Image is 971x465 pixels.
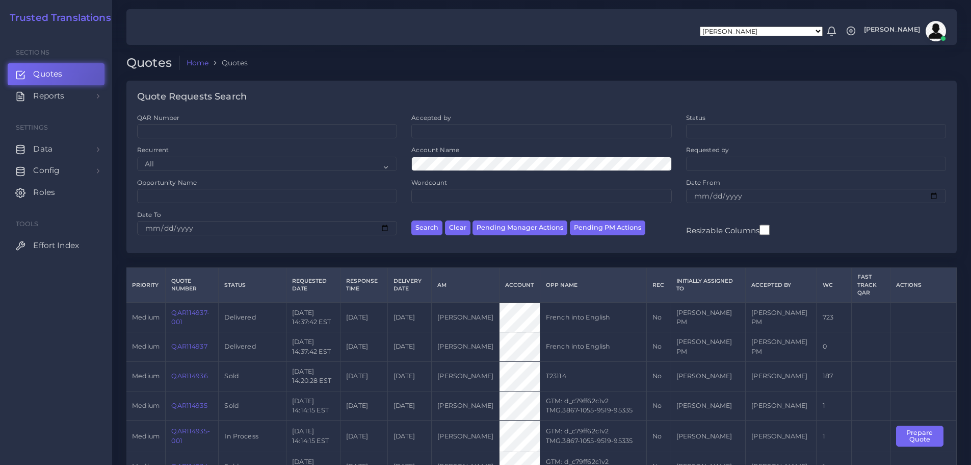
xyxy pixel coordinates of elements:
td: [PERSON_NAME] [746,421,817,452]
span: Roles [33,187,55,198]
h4: Quote Requests Search [137,91,247,103]
td: GTM: d_c79ff62c1v2 TMG.3867-1055-9519-95335 [540,391,646,421]
td: GTM: d_c79ff62c1v2 TMG.3867-1055-9519-95335 [540,421,646,452]
td: No [646,391,670,421]
td: [PERSON_NAME] [670,361,746,391]
label: Date To [137,210,161,219]
th: Response Time [340,268,387,303]
td: [DATE] [387,391,432,421]
th: Quote Number [166,268,219,303]
a: QAR114937 [171,342,207,350]
span: Effort Index [33,240,79,251]
td: [PERSON_NAME] [432,303,500,332]
td: [DATE] 14:20:28 EST [286,361,340,391]
a: [PERSON_NAME]avatar [859,21,950,41]
td: [PERSON_NAME] [432,361,500,391]
th: Priority [126,268,166,303]
a: Effort Index [8,235,104,256]
td: T23114 [540,361,646,391]
th: Accepted by [746,268,817,303]
td: [PERSON_NAME] [432,332,500,362]
label: Wordcount [411,178,447,187]
td: 1 [817,421,851,452]
a: Quotes [8,63,104,85]
td: [PERSON_NAME] PM [670,303,746,332]
td: [DATE] [340,332,387,362]
a: Config [8,160,104,181]
span: Reports [33,90,64,102]
label: Recurrent [137,145,169,154]
th: Actions [890,268,956,303]
td: No [646,361,670,391]
td: [DATE] 14:37:42 EST [286,303,340,332]
label: Account Name [411,145,459,154]
th: Status [219,268,286,303]
label: Accepted by [411,113,451,122]
span: Data [33,143,53,155]
td: [DATE] 14:37:42 EST [286,332,340,362]
a: QAR114936 [171,372,207,380]
td: [DATE] [387,361,432,391]
td: [DATE] [340,391,387,421]
th: Delivery Date [387,268,432,303]
th: REC [646,268,670,303]
span: medium [132,313,160,321]
span: Config [33,165,60,176]
label: Status [686,113,706,122]
td: French into English [540,332,646,362]
td: Delivered [219,332,286,362]
span: medium [132,372,160,380]
button: Pending Manager Actions [473,221,567,235]
th: Initially Assigned to [670,268,746,303]
td: Sold [219,391,286,421]
th: Opp Name [540,268,646,303]
td: [DATE] [340,361,387,391]
td: Sold [219,361,286,391]
td: No [646,303,670,332]
td: [DATE] [340,421,387,452]
a: Data [8,138,104,160]
span: Settings [16,124,48,131]
a: Roles [8,182,104,203]
li: Quotes [208,58,248,68]
a: QAR114935-001 [171,427,209,444]
td: [PERSON_NAME] [670,391,746,421]
th: Fast Track QAR [851,268,890,303]
td: [PERSON_NAME] PM [746,332,817,362]
td: No [646,421,670,452]
span: medium [132,432,160,440]
td: 723 [817,303,851,332]
label: Requested by [686,145,729,154]
td: [DATE] 14:14:15 EST [286,391,340,421]
a: Prepare Quote [896,432,951,439]
th: Requested Date [286,268,340,303]
button: Search [411,221,442,235]
td: [PERSON_NAME] [432,421,500,452]
label: QAR Number [137,113,179,122]
td: [PERSON_NAME] PM [670,332,746,362]
th: AM [432,268,500,303]
td: In Process [219,421,286,452]
td: [DATE] [387,332,432,362]
td: [DATE] [340,303,387,332]
img: avatar [926,21,946,41]
td: 0 [817,332,851,362]
span: Sections [16,48,49,56]
h2: Quotes [126,56,179,70]
label: Opportunity Name [137,178,197,187]
label: Date From [686,178,720,187]
a: QAR114935 [171,402,207,409]
th: Account [500,268,540,303]
td: [DATE] 14:14:15 EST [286,421,340,452]
th: WC [817,268,851,303]
button: Prepare Quote [896,426,943,447]
td: [PERSON_NAME] [670,421,746,452]
td: [PERSON_NAME] [746,391,817,421]
td: [PERSON_NAME] PM [746,303,817,332]
input: Resizable Columns [759,224,770,236]
button: Pending PM Actions [570,221,645,235]
button: Clear [445,221,470,235]
span: medium [132,342,160,350]
a: Trusted Translations [3,12,111,24]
